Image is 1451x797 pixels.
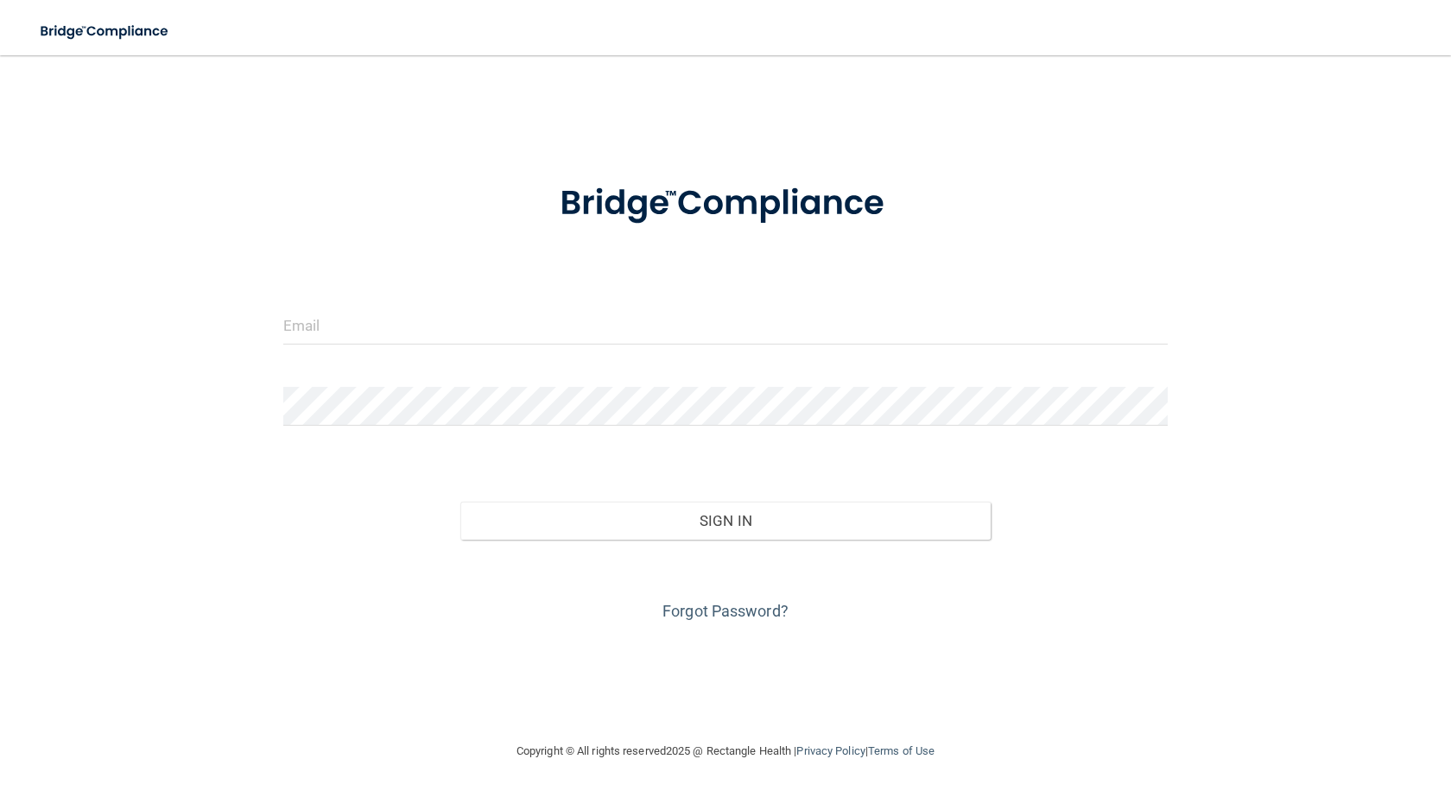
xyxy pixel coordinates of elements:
[662,602,789,620] a: Forgot Password?
[796,744,865,757] a: Privacy Policy
[410,724,1041,779] div: Copyright © All rights reserved 2025 @ Rectangle Health | |
[868,744,935,757] a: Terms of Use
[26,14,185,49] img: bridge_compliance_login_screen.278c3ca4.svg
[460,502,991,540] button: Sign In
[283,306,1168,345] input: Email
[524,159,927,249] img: bridge_compliance_login_screen.278c3ca4.svg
